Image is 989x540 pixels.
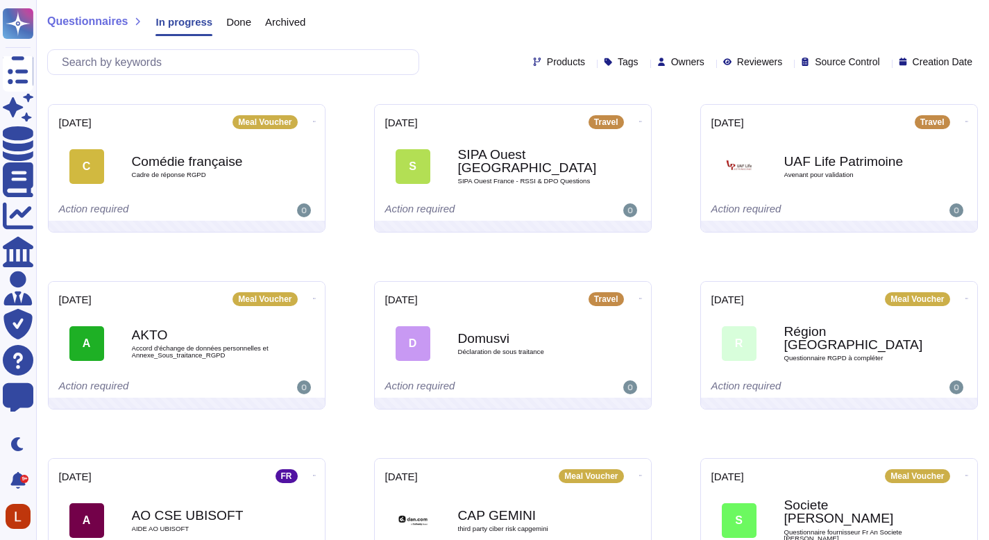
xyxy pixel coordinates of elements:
img: user [623,380,637,394]
span: Reviewers [737,57,782,67]
div: Action required [385,380,555,394]
div: Action required [59,203,229,217]
b: Comédie française [132,155,271,168]
b: Domusvi [458,332,597,345]
span: [DATE] [385,294,418,305]
span: [DATE] [59,117,92,128]
img: user [297,380,311,394]
div: Action required [59,380,229,394]
span: Source Control [815,57,879,67]
span: [DATE] [711,294,744,305]
span: Accord d'échange de données personnelles et Annexe_Sous_traitance_RGPD [132,345,271,358]
span: [DATE] [385,117,418,128]
img: Logo [722,149,756,184]
b: AO CSE UBISOFT [132,509,271,522]
span: [DATE] [59,471,92,482]
span: Avenant pour validation [784,171,923,178]
b: SIPA Ouest [GEOGRAPHIC_DATA] [458,148,597,174]
div: Travel [589,292,624,306]
span: Questionnaire RGPD à compléter [784,355,923,362]
b: Societe [PERSON_NAME] [784,498,923,525]
div: FR [276,469,298,483]
img: Logo [396,503,430,538]
div: C [69,149,104,184]
div: Travel [915,115,950,129]
img: user [949,380,963,394]
div: Meal Voucher [233,115,297,129]
button: user [3,501,40,532]
b: UAF Life Patrimoine [784,155,923,168]
div: Meal Voucher [233,292,297,306]
b: AKTO [132,328,271,341]
div: Action required [385,203,555,217]
div: S [396,149,430,184]
span: Archived [265,17,305,27]
input: Search by keywords [55,50,419,74]
div: Meal Voucher [885,292,949,306]
div: Action required [711,380,881,394]
img: user [6,504,31,529]
b: CAP GEMINI [458,509,597,522]
div: Travel [589,115,624,129]
span: AIDE AO UBISOFT [132,525,271,532]
span: Owners [671,57,704,67]
span: [DATE] [385,471,418,482]
span: [DATE] [711,471,744,482]
span: SIPA Ouest France - RSSI & DPO Questions [458,178,597,185]
span: [DATE] [711,117,744,128]
span: Cadre de réponse RGPD [132,171,271,178]
span: In progress [155,17,212,27]
div: 9+ [20,475,28,483]
div: R [722,326,756,361]
div: S [722,503,756,538]
span: Creation Date [913,57,972,67]
div: Meal Voucher [559,469,623,483]
span: Done [226,17,251,27]
span: Tags [618,57,639,67]
div: D [396,326,430,361]
b: Région [GEOGRAPHIC_DATA] [784,325,923,351]
div: A [69,326,104,361]
div: Meal Voucher [885,469,949,483]
span: Products [547,57,585,67]
div: A [69,503,104,538]
span: third party ciber risk capgemini [458,525,597,532]
span: Déclaration de sous traitance [458,348,597,355]
span: [DATE] [59,294,92,305]
img: user [297,203,311,217]
span: Questionnaires [47,16,128,27]
img: user [623,203,637,217]
img: user [949,203,963,217]
div: Action required [711,203,881,217]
